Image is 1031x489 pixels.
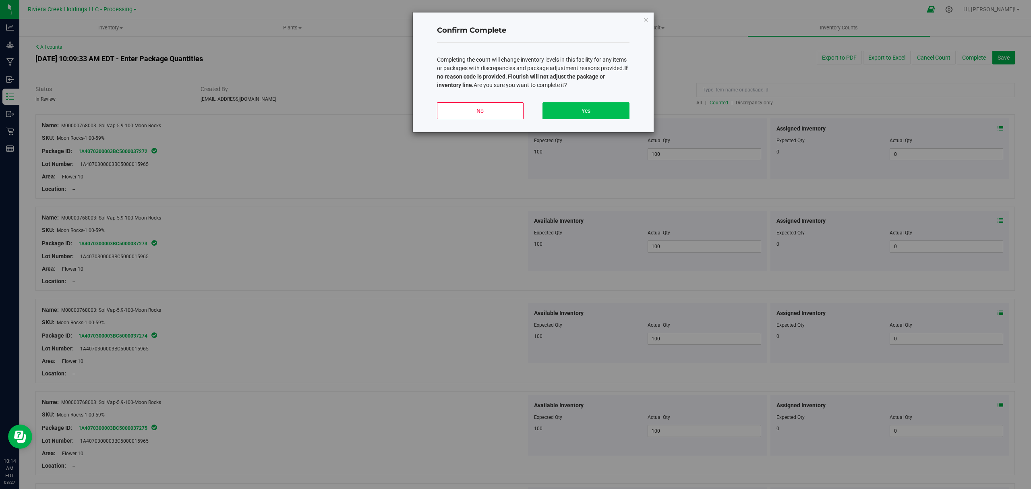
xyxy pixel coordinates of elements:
button: Yes [542,102,629,119]
span: Completing the count will change inventory levels in this facility for any items or packages with... [437,56,628,88]
button: No [437,102,524,119]
h4: Confirm Complete [437,25,629,36]
b: If no reason code is provided, Flourish will not adjust the package or inventory line. [437,65,628,88]
iframe: Resource center [8,425,32,449]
